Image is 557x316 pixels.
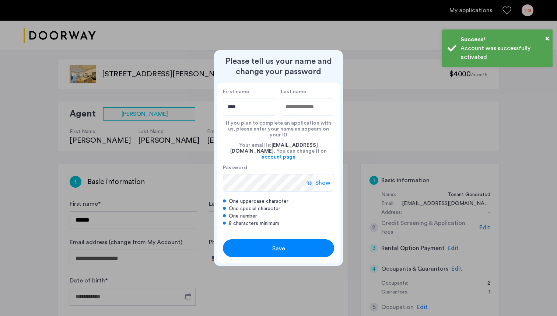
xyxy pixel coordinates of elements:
div: One number [223,212,334,220]
div: Success! [460,35,547,44]
div: Your email is: . You can change it on [223,138,334,164]
div: If you plan to complete an application with us, please enter your name as appears on your ID [223,116,334,138]
label: First name [223,88,276,95]
span: × [545,35,549,42]
a: account page [262,154,295,160]
button: button [223,239,334,257]
span: Show [315,178,330,187]
label: Password [223,164,313,171]
div: One uppercase character [223,198,334,205]
span: Save [272,244,285,253]
button: Close [545,33,549,44]
div: One special character [223,205,334,212]
div: 8 characters minimum [223,220,334,227]
label: Last name [281,88,334,95]
span: [EMAIL_ADDRESS][DOMAIN_NAME] [230,143,318,154]
div: Account was successfully activated [460,44,547,62]
h2: Please tell us your name and change your password [217,56,340,77]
